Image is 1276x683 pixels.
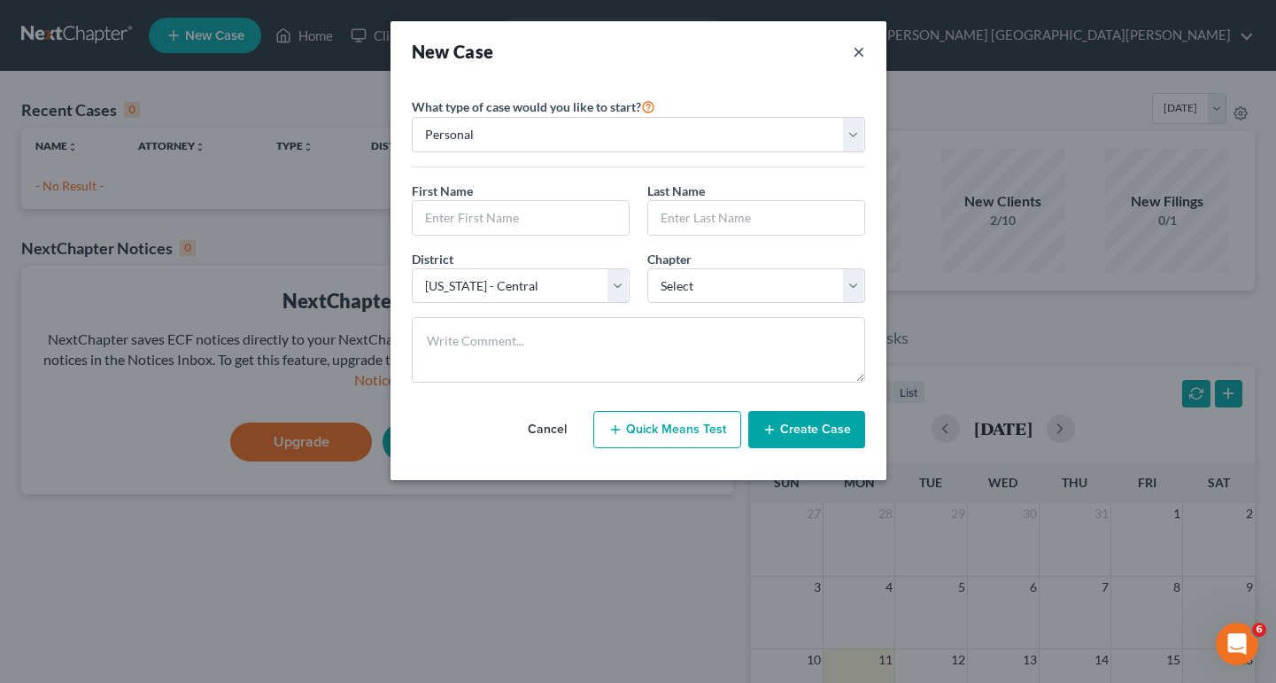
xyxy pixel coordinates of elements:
[647,183,705,198] span: Last Name
[508,412,586,447] button: Cancel
[412,41,494,62] strong: New Case
[853,39,865,64] button: ×
[412,183,473,198] span: First Name
[647,252,692,267] span: Chapter
[412,252,453,267] span: District
[648,201,864,235] input: Enter Last Name
[748,411,865,448] button: Create Case
[412,96,655,117] label: What type of case would you like to start?
[593,411,741,448] button: Quick Means Test
[1252,623,1266,637] span: 6
[413,201,629,235] input: Enter First Name
[1216,623,1258,665] iframe: Intercom live chat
